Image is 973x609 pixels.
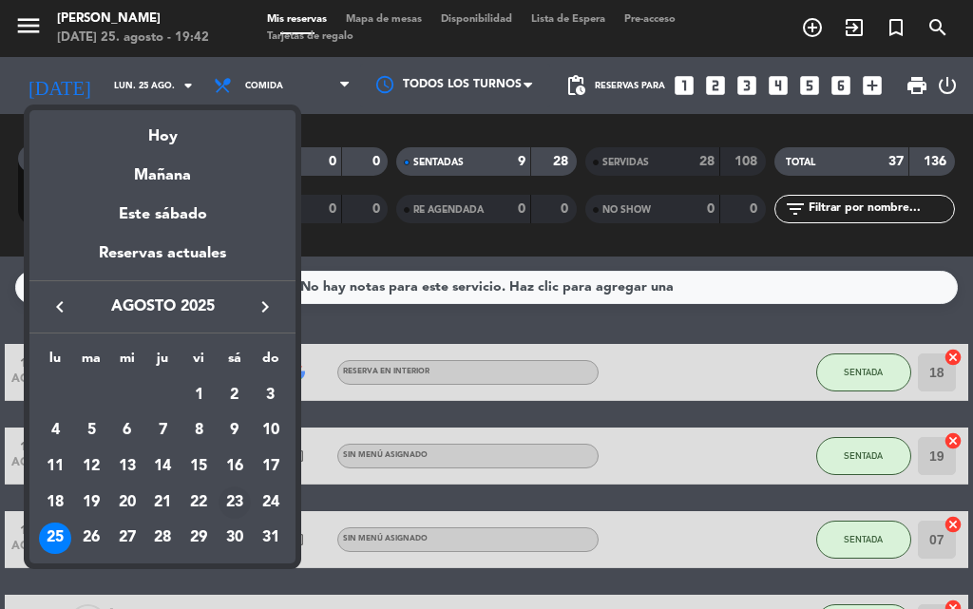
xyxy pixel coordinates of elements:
[145,448,181,485] td: 14 de agosto de 2025
[255,450,287,483] div: 17
[146,523,179,555] div: 28
[73,521,109,557] td: 26 de agosto de 2025
[109,448,145,485] td: 13 de agosto de 2025
[37,521,73,557] td: 25 de agosto de 2025
[37,448,73,485] td: 11 de agosto de 2025
[146,450,179,483] div: 14
[73,485,109,521] td: 19 de agosto de 2025
[48,295,71,318] i: keyboard_arrow_left
[29,241,296,280] div: Reservas actuales
[182,414,215,447] div: 8
[37,413,73,449] td: 4 de agosto de 2025
[255,523,287,555] div: 31
[253,448,289,485] td: 17 de agosto de 2025
[109,485,145,521] td: 20 de agosto de 2025
[217,485,253,521] td: 23 de agosto de 2025
[39,523,71,555] div: 25
[254,295,277,318] i: keyboard_arrow_right
[181,448,217,485] td: 15 de agosto de 2025
[217,377,253,413] td: 2 de agosto de 2025
[29,110,296,149] div: Hoy
[181,413,217,449] td: 8 de agosto de 2025
[29,188,296,241] div: Este sábado
[253,485,289,521] td: 24 de agosto de 2025
[75,414,107,447] div: 5
[217,521,253,557] td: 30 de agosto de 2025
[73,448,109,485] td: 12 de agosto de 2025
[77,295,248,319] span: agosto 2025
[109,521,145,557] td: 27 de agosto de 2025
[217,413,253,449] td: 9 de agosto de 2025
[181,521,217,557] td: 29 de agosto de 2025
[181,485,217,521] td: 22 de agosto de 2025
[39,486,71,519] div: 18
[109,348,145,377] th: miércoles
[39,414,71,447] div: 4
[39,450,71,483] div: 11
[37,348,73,377] th: lunes
[111,486,143,519] div: 20
[37,377,181,413] td: AGO.
[109,413,145,449] td: 6 de agosto de 2025
[146,414,179,447] div: 7
[75,486,107,519] div: 19
[253,413,289,449] td: 10 de agosto de 2025
[111,523,143,555] div: 27
[75,450,107,483] div: 12
[219,379,251,411] div: 2
[145,485,181,521] td: 21 de agosto de 2025
[182,523,215,555] div: 29
[181,348,217,377] th: viernes
[217,348,253,377] th: sábado
[253,521,289,557] td: 31 de agosto de 2025
[75,523,107,555] div: 26
[111,414,143,447] div: 6
[253,348,289,377] th: domingo
[217,448,253,485] td: 16 de agosto de 2025
[248,295,282,319] button: keyboard_arrow_right
[182,486,215,519] div: 22
[73,413,109,449] td: 5 de agosto de 2025
[255,379,287,411] div: 3
[43,295,77,319] button: keyboard_arrow_left
[219,414,251,447] div: 9
[182,379,215,411] div: 1
[145,521,181,557] td: 28 de agosto de 2025
[219,450,251,483] div: 16
[145,348,181,377] th: jueves
[182,450,215,483] div: 15
[253,377,289,413] td: 3 de agosto de 2025
[219,486,251,519] div: 23
[111,450,143,483] div: 13
[146,486,179,519] div: 21
[73,348,109,377] th: martes
[255,486,287,519] div: 24
[29,149,296,188] div: Mañana
[37,485,73,521] td: 18 de agosto de 2025
[219,523,251,555] div: 30
[255,414,287,447] div: 10
[145,413,181,449] td: 7 de agosto de 2025
[181,377,217,413] td: 1 de agosto de 2025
